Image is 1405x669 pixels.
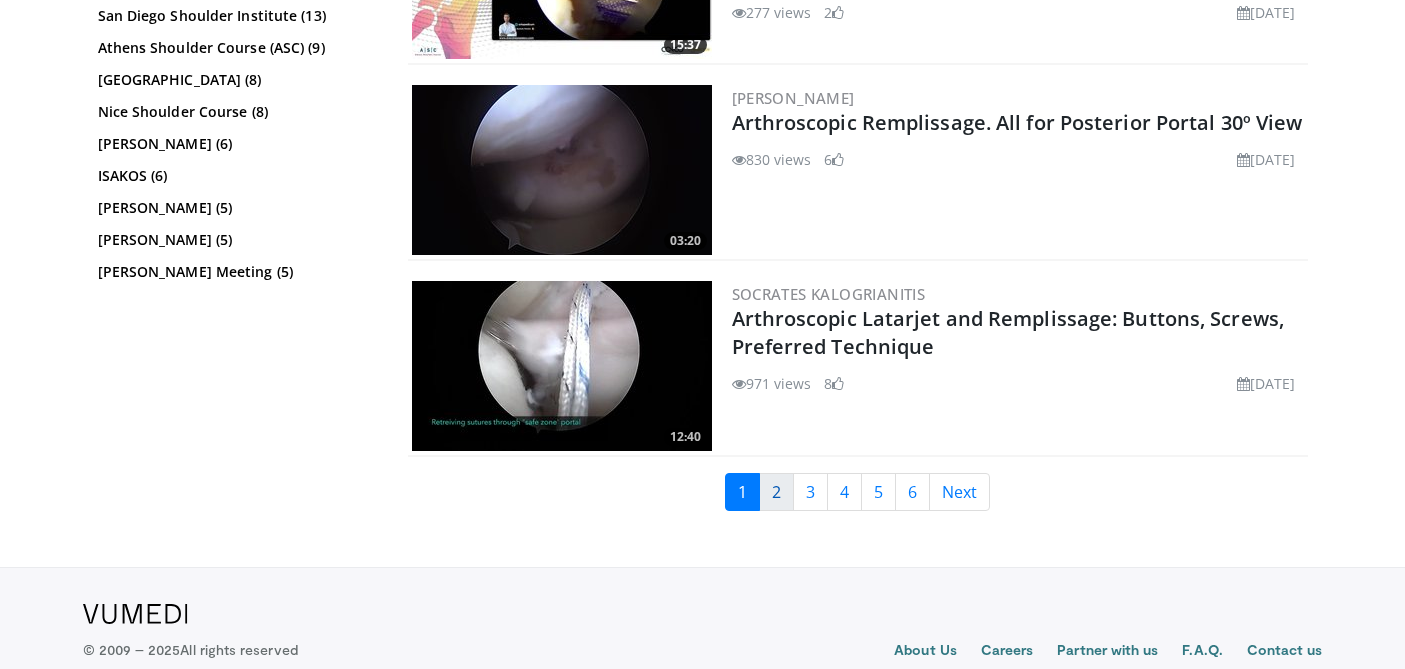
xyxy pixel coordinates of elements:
a: [PERSON_NAME] (6) [98,134,373,154]
a: Careers [981,640,1034,664]
li: 971 views [732,373,812,394]
a: 3 [793,473,828,511]
a: [GEOGRAPHIC_DATA] (8) [98,70,373,90]
li: [DATE] [1237,373,1296,394]
li: 2 [824,2,844,23]
li: 830 views [732,149,812,170]
a: Nice Shoulder Course (8) [98,102,373,122]
li: 6 [824,149,844,170]
a: 4 [827,473,862,511]
a: F.A.Q. [1182,640,1222,664]
span: 03:20 [664,232,707,250]
a: Athens Shoulder Course (ASC) (9) [98,38,373,58]
a: Next [929,473,990,511]
a: 1 [725,473,760,511]
span: 12:40 [664,428,707,446]
a: Partner with us [1057,640,1158,664]
a: 2 [759,473,794,511]
a: [PERSON_NAME] Meeting (5) [98,262,373,282]
a: [PERSON_NAME] (5) [98,230,373,250]
a: [PERSON_NAME] (5) [98,198,373,218]
a: 5 [861,473,896,511]
a: 12:40 [412,281,712,451]
a: San Diego Shoulder Institute (13) [98,6,373,26]
nav: Search results pages [408,473,1308,511]
img: VuMedi Logo [83,604,188,624]
a: Socrates Kalogrianitis [732,284,926,304]
span: 15:37 [664,36,707,54]
li: [DATE] [1237,149,1296,170]
p: © 2009 – 2025 [83,640,298,660]
img: dd320139-7c79-4a77-875f-151970bede4b.300x170_q85_crop-smart_upscale.jpg [412,85,712,255]
img: 462feb69-2ef0-4f82-baa9-59b1995259d5.300x170_q85_crop-smart_upscale.jpg [412,281,712,451]
a: Arthroscopic Latarjet and Remplissage: Buttons, Screws, Preferred Technique [732,305,1285,360]
li: [DATE] [1237,2,1296,23]
a: 6 [895,473,930,511]
a: ISAKOS (6) [98,166,373,186]
a: About Us [894,640,957,664]
a: Contact us [1247,640,1323,664]
a: 03:20 [412,85,712,255]
span: All rights reserved [180,641,297,658]
li: 8 [824,373,844,394]
a: [PERSON_NAME] [732,88,855,108]
a: Arthroscopic Remplissage. All for Posterior Portal 30º View [732,109,1303,136]
li: 277 views [732,2,812,23]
